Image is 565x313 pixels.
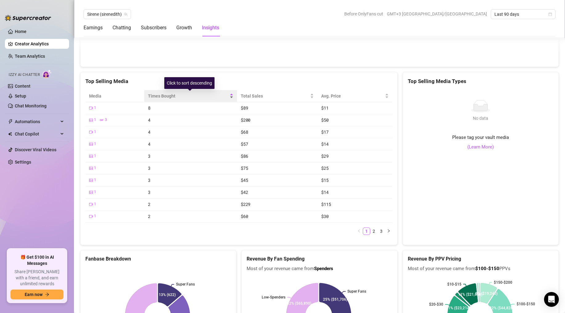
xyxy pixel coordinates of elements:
span: $25 [321,165,328,171]
span: picture [89,178,93,182]
li: 3 [378,227,385,235]
span: $57 [241,141,248,147]
span: picture [89,154,93,158]
span: 2 [148,213,150,219]
span: $11 [321,105,328,111]
span: 1 [94,105,96,111]
span: 3 [148,177,150,183]
span: $86 [241,153,248,159]
li: Next Page [385,227,392,235]
span: picture [89,142,93,146]
div: Insights [202,24,219,31]
h5: Fanbase Breakdown [85,255,231,263]
a: Content [15,84,31,89]
span: 1 [94,213,96,219]
div: Top Selling Media Types [408,77,554,86]
button: left [355,227,363,235]
span: left [357,229,361,233]
span: 3 [148,189,150,195]
span: Izzy AI Chatter [9,72,40,78]
div: Click to sort descending [164,77,215,89]
span: 2 [148,201,150,207]
span: video-camera [89,215,93,218]
span: right [387,229,391,233]
span: $60 [241,213,248,219]
span: Please tag your vault media [452,134,509,141]
a: Setup [15,94,26,98]
span: $229 [241,201,250,207]
th: Avg. Price [317,90,392,102]
span: 4 [148,141,150,147]
span: 1 [94,129,96,135]
span: calendar [548,12,552,16]
div: Subscribers [141,24,166,31]
span: Total Sales [241,93,309,99]
span: video-camera [89,202,93,206]
span: 1 [94,153,96,159]
span: Automations [15,117,59,127]
span: Most of your revenue came from PPVs [408,265,554,273]
button: right [385,227,392,235]
span: 1 [94,189,96,195]
span: 1 [94,165,96,171]
a: Home [15,29,27,34]
span: 8 [148,105,150,111]
span: $42 [241,189,248,195]
span: $200 [241,117,250,123]
text: $100-$150 [517,302,535,306]
text: Low-Spenders [262,295,285,299]
h5: Revenue By PPV Pricing [408,255,554,263]
span: 1 [94,141,96,147]
span: $29 [321,153,328,159]
span: $14 [321,189,328,195]
span: Avg. Price [321,93,384,99]
span: $45 [241,177,248,183]
span: $30 [321,213,328,219]
span: gif [100,118,104,122]
th: Total Sales [237,90,317,102]
div: Earnings [84,24,103,31]
span: picture [89,190,93,194]
span: $75 [241,165,248,171]
li: 1 [363,227,370,235]
img: AI Chatter [42,69,52,78]
li: 2 [370,227,378,235]
span: 4 [148,117,150,123]
span: GMT+3 [GEOGRAPHIC_DATA]/[GEOGRAPHIC_DATA] [387,9,487,19]
div: No data [471,115,490,122]
div: Growth [176,24,192,31]
span: 3 [148,165,150,171]
b: Spenders [314,266,333,271]
a: Settings [15,160,31,165]
h5: Revenue By Fan Spending [247,255,392,263]
text: $10-$15 [447,282,461,286]
a: Team Analytics [15,54,45,59]
th: Media [85,90,144,102]
span: Times Bought [148,93,228,99]
li: Previous Page [355,227,363,235]
span: thunderbolt [8,119,13,124]
span: video-camera [89,106,93,110]
span: 3 [105,117,107,123]
a: Chat Monitoring [15,103,47,108]
span: $68 [241,129,248,135]
text: Super Fans [347,289,366,294]
b: $100-$150 [475,266,499,271]
a: Creator Analytics [15,39,64,49]
text: Super Fans [176,282,195,286]
span: $14 [321,141,328,147]
span: 3 [148,153,150,159]
span: Before OnlyFans cut [344,9,383,19]
a: Discover Viral Videos [15,147,56,152]
span: $15 [321,177,328,183]
text: $150-$200 [494,280,512,285]
span: 🎁 Get $100 in AI Messages [10,254,63,266]
span: $50 [321,117,328,123]
span: Sirene (sirenedith) [87,10,127,19]
a: 1 [363,228,370,235]
span: 1 [94,117,96,123]
div: Top Selling Media [85,77,392,86]
span: picture [89,166,93,170]
img: logo-BBDzfeDw.svg [5,15,51,21]
img: Chat Copilot [8,132,12,136]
